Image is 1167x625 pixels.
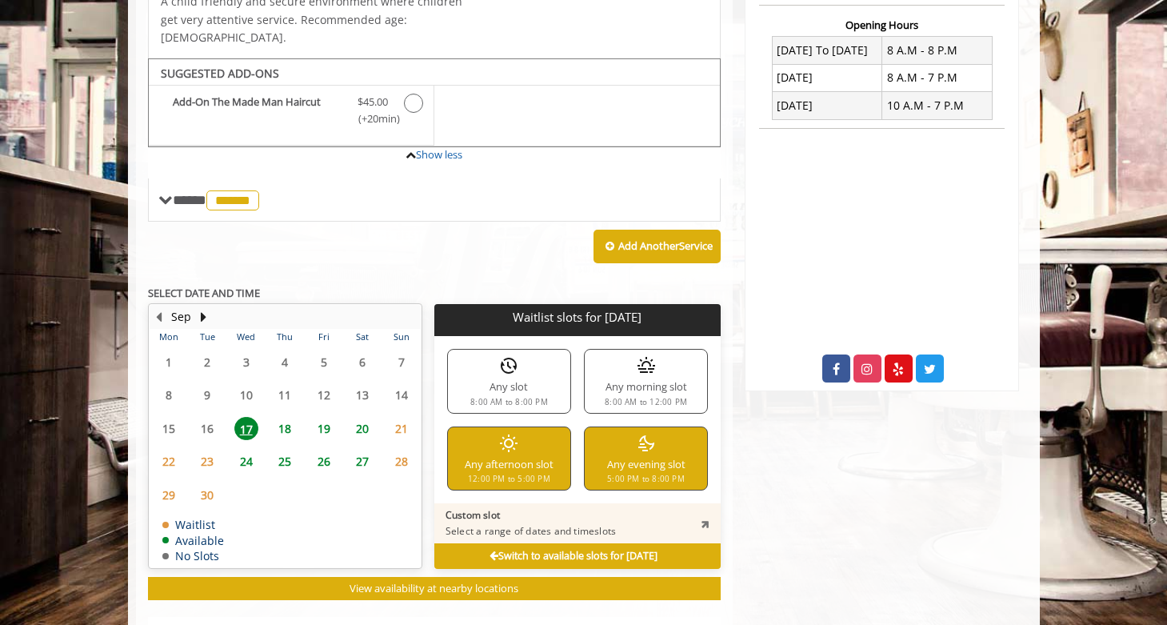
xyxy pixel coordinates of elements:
td: [DATE] To [DATE] [772,37,882,64]
span: 17 [234,417,258,440]
td: Select day18 [266,411,304,445]
a: Show less [416,147,462,162]
div: 12:00 PM to 5:00 PM [468,475,550,483]
p: Custom slot [446,509,616,522]
td: Select day21 [382,411,421,445]
span: $45.00 [358,94,388,110]
div: Switch to available slots for [DATE] [434,543,721,569]
span: 22 [157,450,181,473]
td: Available [162,535,224,547]
button: View availability at nearby locations [148,577,721,600]
th: Mon [150,329,188,345]
img: any afternoon slot [499,434,518,453]
th: Fri [304,329,342,345]
td: No Slots [162,550,224,562]
span: 29 [157,483,181,507]
span: 25 [273,450,297,473]
span: 18 [273,417,297,440]
td: [DATE] [772,92,882,119]
th: Sat [343,329,382,345]
td: Waitlist [162,519,224,531]
p: Select a range of dates and timeslots [446,525,616,538]
td: 8 A.M - 7 P.M [882,64,993,91]
b: Add-On The Made Man Haircut [173,94,342,127]
div: 8:00 AM to 12:00 PM [605,399,687,407]
button: Next Month [198,308,210,326]
span: 26 [312,450,336,473]
span: 27 [350,450,374,473]
td: Select day17 [226,411,265,445]
span: 30 [195,483,219,507]
td: [DATE] [772,64,882,91]
button: Previous Month [153,308,166,326]
span: 21 [390,417,414,440]
b: SUGGESTED ADD-ONS [161,66,279,81]
div: Custom slotSelect a range of dates and timeslots [434,503,721,543]
div: Any evening slot5:00 PM to 8:00 PM [584,427,708,491]
span: (+20min ) [349,110,396,127]
td: Select day30 [188,479,226,512]
div: Any afternoon slot12:00 PM to 5:00 PM [447,427,571,491]
b: Switch to available slots for [DATE] [490,549,657,563]
div: 5:00 PM to 8:00 PM [607,475,685,483]
td: Select day23 [188,445,226,479]
span: 23 [195,450,219,473]
td: Select day20 [343,411,382,445]
td: Select day24 [226,445,265,479]
img: any evening slot [637,434,656,453]
td: 8 A.M - 8 P.M [882,37,993,64]
img: any slot [499,356,518,375]
td: Select day29 [150,479,188,512]
b: Add Another Service [618,238,713,253]
td: 10 A.M - 7 P.M [882,92,993,119]
div: Kids cut Add-onS [148,58,721,147]
th: Tue [188,329,226,345]
p: Waitlist slots for [DATE] [441,310,714,324]
td: Select day27 [343,445,382,479]
img: any morning slot [637,356,656,375]
td: Select day26 [304,445,342,479]
label: Add-On The Made Man Haircut [157,94,426,131]
td: Select day22 [150,445,188,479]
h3: Opening Hours [759,19,1005,30]
button: Sep [171,308,191,326]
span: 24 [234,450,258,473]
b: SELECT DATE AND TIME [148,286,260,300]
span: 20 [350,417,374,440]
div: Any slot8:00 AM to 8:00 PM [447,349,571,413]
div: 8:00 AM to 8:00 PM [470,399,548,407]
span: 28 [390,450,414,473]
td: Select day25 [266,445,304,479]
th: Sun [382,329,421,345]
td: Select day19 [304,411,342,445]
th: Wed [226,329,265,345]
span: View availability at nearby locations [350,581,518,595]
th: Thu [266,329,304,345]
div: Any morning slot8:00 AM to 12:00 PM [584,349,708,413]
span: 19 [312,417,336,440]
button: Add AnotherService [593,230,721,263]
td: Select day28 [382,445,421,479]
